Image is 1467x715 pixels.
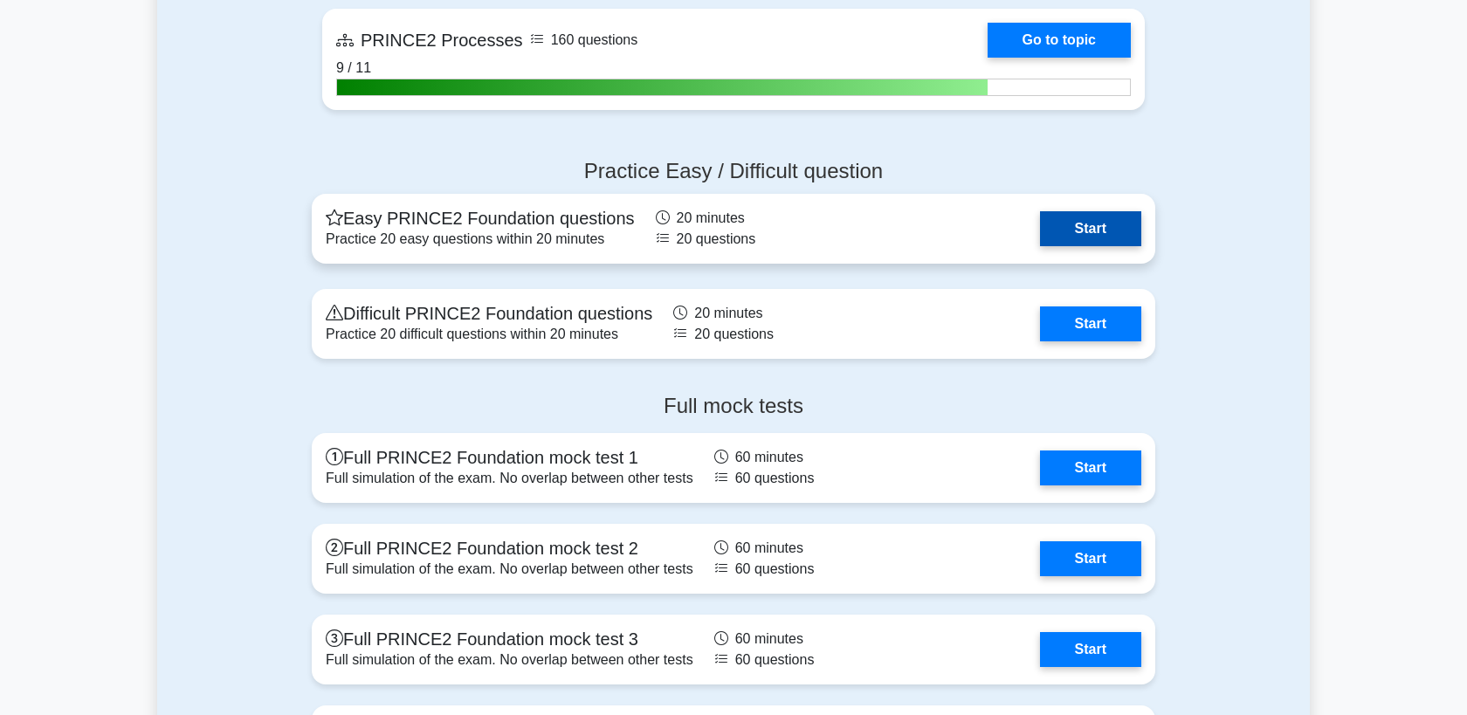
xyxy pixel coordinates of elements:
[1040,541,1141,576] a: Start
[312,394,1155,419] h4: Full mock tests
[1040,306,1141,341] a: Start
[1040,632,1141,667] a: Start
[312,159,1155,184] h4: Practice Easy / Difficult question
[1040,450,1141,485] a: Start
[1040,211,1141,246] a: Start
[988,23,1131,58] a: Go to topic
